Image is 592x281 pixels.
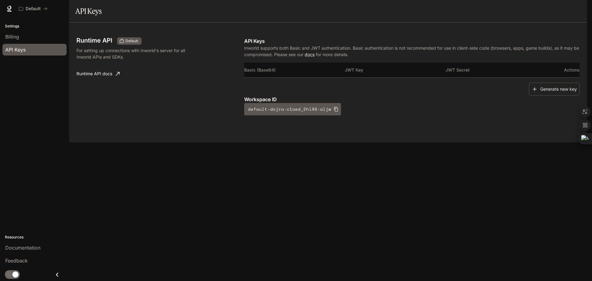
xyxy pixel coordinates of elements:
[76,37,112,43] h3: Runtime API
[76,47,199,60] p: For setting up connections with Inworld's server for all Inworld APIs and SDKs.
[305,52,314,57] a: docs
[244,63,345,77] th: Basic (Base64)
[546,63,580,77] th: Actions
[74,68,122,80] a: Runtime API docs
[117,37,142,45] div: These keys will apply to your current workspace only
[244,37,580,45] p: API Keys
[529,83,580,96] button: Generate new key
[123,38,141,44] span: Default
[446,63,546,77] th: JWT Secret
[16,2,50,15] button: All workspaces
[244,96,580,103] p: Workspace ID
[75,5,101,17] h1: API Keys
[345,63,445,77] th: JWT Key
[26,6,41,11] p: Default
[244,103,341,115] button: default-dojra-c1aed_2hl40-aljw
[244,45,580,58] p: Inworld supports both Basic and JWT authentication. Basic authentication is not recommended for u...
